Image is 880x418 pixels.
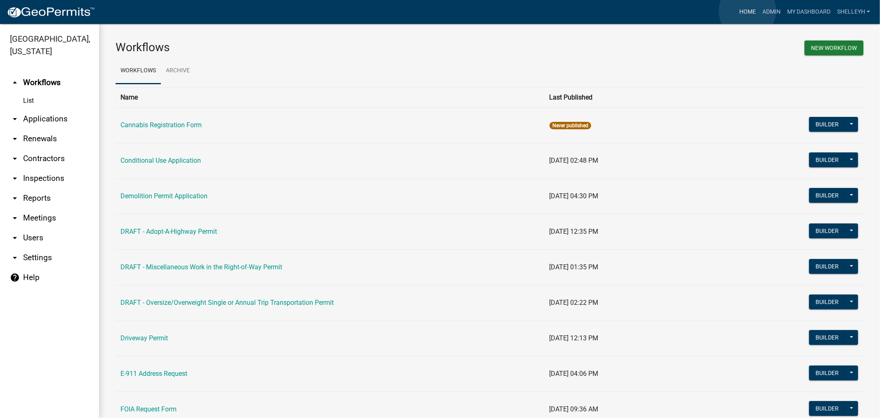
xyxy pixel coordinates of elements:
span: [DATE] 04:30 PM [550,192,599,200]
button: Builder [809,117,845,132]
i: arrow_drop_down [10,134,20,144]
i: arrow_drop_down [10,154,20,164]
a: My Dashboard [784,4,834,20]
span: [DATE] 12:13 PM [550,334,599,342]
th: Last Published [545,87,749,107]
a: Archive [161,58,195,84]
span: [DATE] 09:36 AM [550,405,599,413]
a: Demolition Permit Application [120,192,208,200]
button: Builder [809,223,845,238]
a: Driveway Permit [120,334,168,342]
a: Home [736,4,759,20]
a: DRAFT - Adopt-A-Highway Permit [120,228,217,235]
a: DRAFT - Miscellaneous Work in the Right-of-Way Permit [120,263,282,271]
i: arrow_drop_down [10,233,20,243]
a: DRAFT - Oversize/Overweight Single or Annual Trip Transportation Permit [120,299,334,306]
i: arrow_drop_down [10,253,20,263]
button: Builder [809,401,845,416]
i: arrow_drop_up [10,78,20,88]
a: E-911 Address Request [120,370,187,378]
button: Builder [809,366,845,380]
button: Builder [809,294,845,309]
span: [DATE] 04:06 PM [550,370,599,378]
i: arrow_drop_down [10,173,20,183]
button: Builder [809,188,845,203]
button: Builder [809,259,845,274]
a: shelleyh [834,4,873,20]
button: Builder [809,330,845,345]
span: [DATE] 02:48 PM [550,157,599,164]
i: arrow_drop_down [10,193,20,203]
i: arrow_drop_down [10,213,20,223]
a: Workflows [116,58,161,84]
a: Conditional Use Application [120,157,201,164]
button: New Workflow [805,40,863,55]
th: Name [116,87,545,107]
a: Admin [759,4,784,20]
i: arrow_drop_down [10,114,20,124]
span: [DATE] 12:35 PM [550,228,599,235]
span: Never published [550,122,591,129]
span: [DATE] 02:22 PM [550,299,599,306]
h3: Workflows [116,40,484,55]
button: Builder [809,152,845,167]
i: help [10,273,20,283]
a: FOIA Request Form [120,405,177,413]
a: Cannabis Registration Form [120,121,202,129]
span: [DATE] 01:35 PM [550,263,599,271]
